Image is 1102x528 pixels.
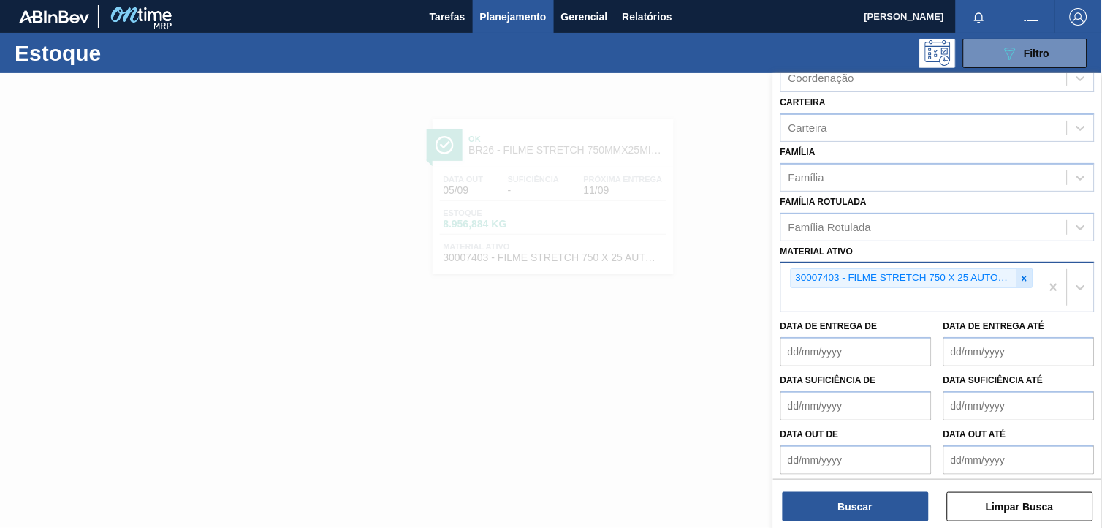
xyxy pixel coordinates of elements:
img: userActions [1023,8,1041,26]
button: Filtro [963,39,1087,68]
label: Material ativo [780,246,854,257]
div: Família [788,171,824,184]
span: Filtro [1025,48,1050,59]
label: Data out de [780,429,839,440]
label: Data out até [943,429,1006,440]
button: Notificações [956,7,1003,27]
label: Data de Entrega de [780,321,878,331]
img: TNhmsLtSVTkK8tSr43FrP2fwEKptu5GPRR3wAAAABJRU5ErkJggg== [19,10,89,23]
div: Família Rotulada [788,221,871,233]
label: Família [780,147,816,157]
input: dd/mm/yyyy [943,337,1095,366]
input: dd/mm/yyyy [943,445,1095,475]
label: Família Rotulada [780,197,867,207]
div: Pogramando: nenhum usuário selecionado [919,39,956,68]
img: Logout [1070,8,1087,26]
input: dd/mm/yyyy [780,391,932,420]
div: 30007403 - FILME STRETCH 750 X 25 AUTOMATICO [791,269,1016,287]
span: Planejamento [480,8,547,26]
label: Carteira [780,97,826,108]
input: dd/mm/yyyy [780,337,932,366]
label: Data de Entrega até [943,321,1045,331]
div: Carteira [788,121,827,134]
label: Data suficiência de [780,375,876,385]
label: Data suficiência até [943,375,1044,385]
span: Gerencial [561,8,608,26]
span: Relatórios [623,8,672,26]
h1: Estoque [15,45,224,61]
div: Coordenação [788,72,854,85]
input: dd/mm/yyyy [943,391,1095,420]
span: Tarefas [430,8,465,26]
input: dd/mm/yyyy [780,445,932,475]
